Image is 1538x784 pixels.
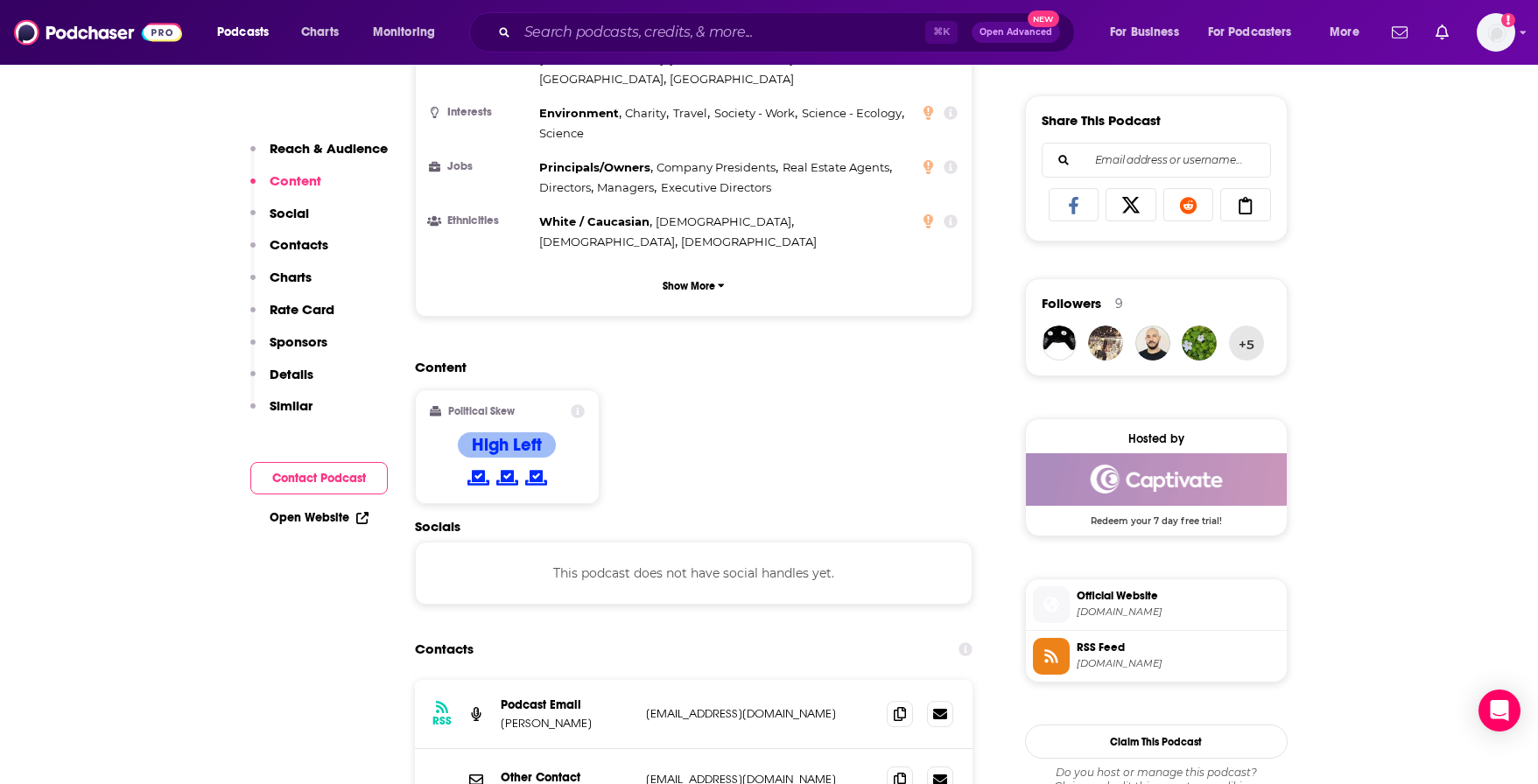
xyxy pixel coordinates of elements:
p: Charts [270,269,312,285]
h2: Socials [415,518,973,535]
span: Environment [539,106,619,120]
p: Rate Card [270,301,334,318]
span: [GEOGRAPHIC_DATA], [GEOGRAPHIC_DATA] [539,52,793,66]
span: , [802,103,904,123]
a: sofiahamirah998 [1088,325,1123,360]
input: Email address or username... [1057,143,1256,177]
img: User Profile [1477,13,1515,52]
span: Principals/Owners [539,160,650,174]
span: , [539,232,678,252]
button: open menu [361,18,458,46]
span: New [1028,10,1059,27]
span: Redeem your 7 day free trial! [1026,506,1287,527]
span: Executive Directors [661,180,771,194]
button: Charts [250,269,312,301]
button: Details [250,366,313,398]
span: ⌘ K [925,21,958,44]
button: Open AdvancedNew [972,22,1060,43]
div: 9 [1115,296,1123,311]
span: greendreamer.com [1077,605,1280,619]
button: Contacts [250,236,328,269]
input: Search podcasts, credits, & more... [517,18,925,46]
p: Reach & Audience [270,140,388,157]
button: Rate Card [250,301,334,333]
img: Captivate Deal: Redeem your 7 day free trial! [1026,453,1287,506]
h2: Contacts [415,633,474,666]
a: Share on Reddit [1163,188,1214,221]
span: , [597,178,657,198]
a: Official Website[DOMAIN_NAME] [1033,586,1280,623]
span: Charts [301,20,339,45]
a: mbodiroza [1135,325,1170,360]
img: Emi113 [1042,325,1077,360]
a: Captivate Deal: Redeem your 7 day free trial! [1026,453,1287,525]
button: Reach & Audience [250,140,388,172]
span: Company Presidents [657,160,776,174]
span: White / Caucasian [539,214,650,228]
span: Science - Ecology [802,106,902,120]
button: Claim This Podcast [1025,724,1288,759]
span: Society - Work [714,106,795,120]
a: Show notifications dropdown [1429,17,1456,47]
span: , [657,157,778,178]
img: Podchaser - Follow, Share and Rate Podcasts [14,16,182,49]
span: More [1330,20,1359,45]
div: Hosted by [1026,431,1287,446]
button: Sponsors [250,333,327,366]
a: Share on X/Twitter [1106,188,1156,221]
button: open menu [205,18,291,46]
div: Open Intercom Messenger [1478,689,1520,731]
h3: RSS [432,714,452,728]
span: Logged in as LornaG [1477,13,1515,52]
span: , [625,103,669,123]
h3: Ethnicities [430,215,532,227]
p: Content [270,172,321,189]
span: Monitoring [373,20,435,45]
p: Show More [663,280,715,292]
span: [DEMOGRAPHIC_DATA] [681,234,817,248]
button: open menu [1098,18,1201,46]
span: , [539,157,653,178]
span: , [714,103,797,123]
a: Open Website [270,510,369,525]
p: Sponsors [270,333,327,350]
button: open menu [1317,18,1381,46]
span: , [539,178,593,198]
span: , [539,69,666,89]
span: , [783,157,892,178]
span: [DEMOGRAPHIC_DATA] [656,214,791,228]
a: Copy Link [1220,188,1271,221]
p: Similar [270,397,313,414]
p: Podcast Email [501,697,632,712]
h3: Share This Podcast [1042,112,1161,129]
span: [DEMOGRAPHIC_DATA] [539,234,675,248]
span: Open Advanced [980,28,1052,37]
button: Social [250,205,309,237]
span: For Business [1110,20,1179,45]
button: Contact Podcast [250,462,388,494]
img: tr3ndy [1182,325,1217,360]
div: Search followers [1042,143,1271,178]
span: , [673,103,710,123]
h3: Interests [430,107,532,118]
p: Social [270,205,309,221]
div: This podcast does not have social handles yet. [415,542,973,605]
span: Managers [597,180,654,194]
span: , [539,103,622,123]
p: [EMAIL_ADDRESS][DOMAIN_NAME] [646,706,874,721]
span: Followers [1042,295,1101,311]
span: Directors [539,180,591,194]
button: Show profile menu [1477,13,1515,52]
h3: Jobs [430,161,532,172]
p: Contacts [270,236,328,253]
a: Charts [290,18,349,46]
button: open menu [1197,18,1317,46]
p: [PERSON_NAME] [501,716,632,731]
span: , [539,212,652,232]
span: Science [539,126,584,140]
span: Podcasts [217,20,269,45]
span: Charity [625,106,666,120]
